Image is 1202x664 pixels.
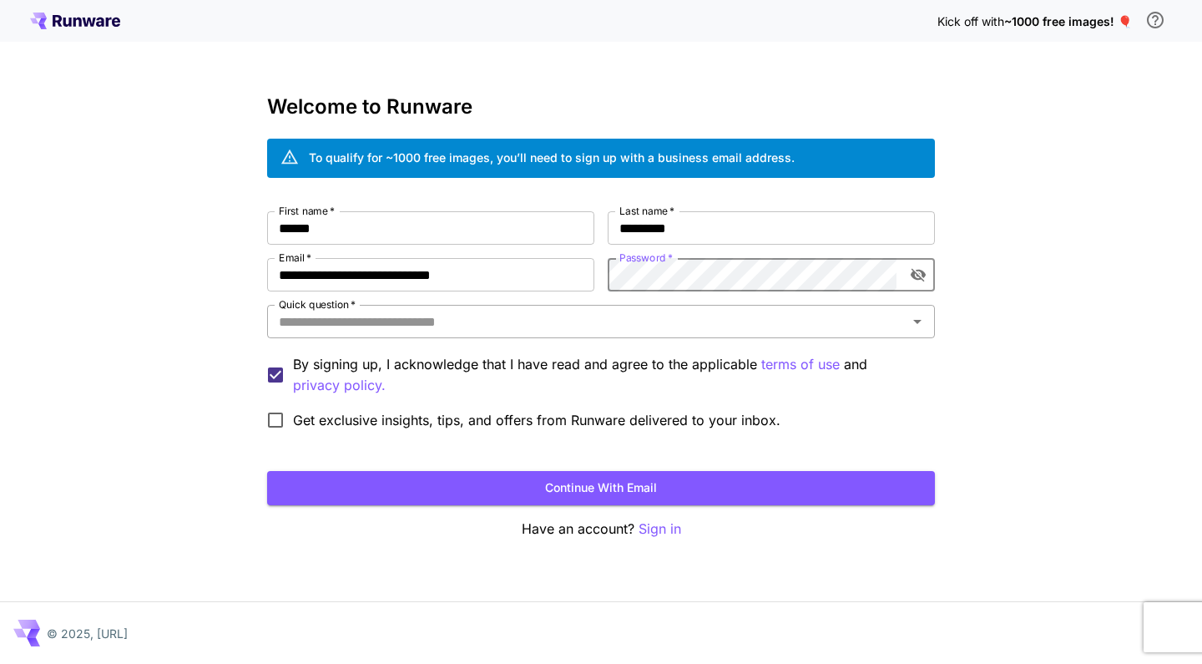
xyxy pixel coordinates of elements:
button: Continue with email [267,471,935,505]
label: Quick question [279,297,356,312]
label: First name [279,204,335,218]
span: ~1000 free images! 🎈 [1004,14,1132,28]
label: Last name [619,204,674,218]
p: © 2025, [URL] [47,625,128,642]
h3: Welcome to Runware [267,95,935,119]
button: toggle password visibility [903,260,933,290]
div: To qualify for ~1000 free images, you’ll need to sign up with a business email address. [309,149,795,166]
span: Get exclusive insights, tips, and offers from Runware delivered to your inbox. [293,410,780,430]
p: terms of use [761,354,840,375]
label: Email [279,251,311,265]
button: Sign in [639,519,681,540]
button: In order to qualify for free credit, you need to sign up with a business email address and click ... [1139,3,1172,37]
button: Open [906,310,929,333]
p: privacy policy. [293,375,386,396]
p: Have an account? [267,519,935,540]
p: By signing up, I acknowledge that I have read and agree to the applicable and [293,354,922,396]
button: By signing up, I acknowledge that I have read and agree to the applicable terms of use and [293,375,386,396]
span: Kick off with [937,14,1004,28]
label: Password [619,251,673,265]
button: By signing up, I acknowledge that I have read and agree to the applicable and privacy policy. [761,354,840,375]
